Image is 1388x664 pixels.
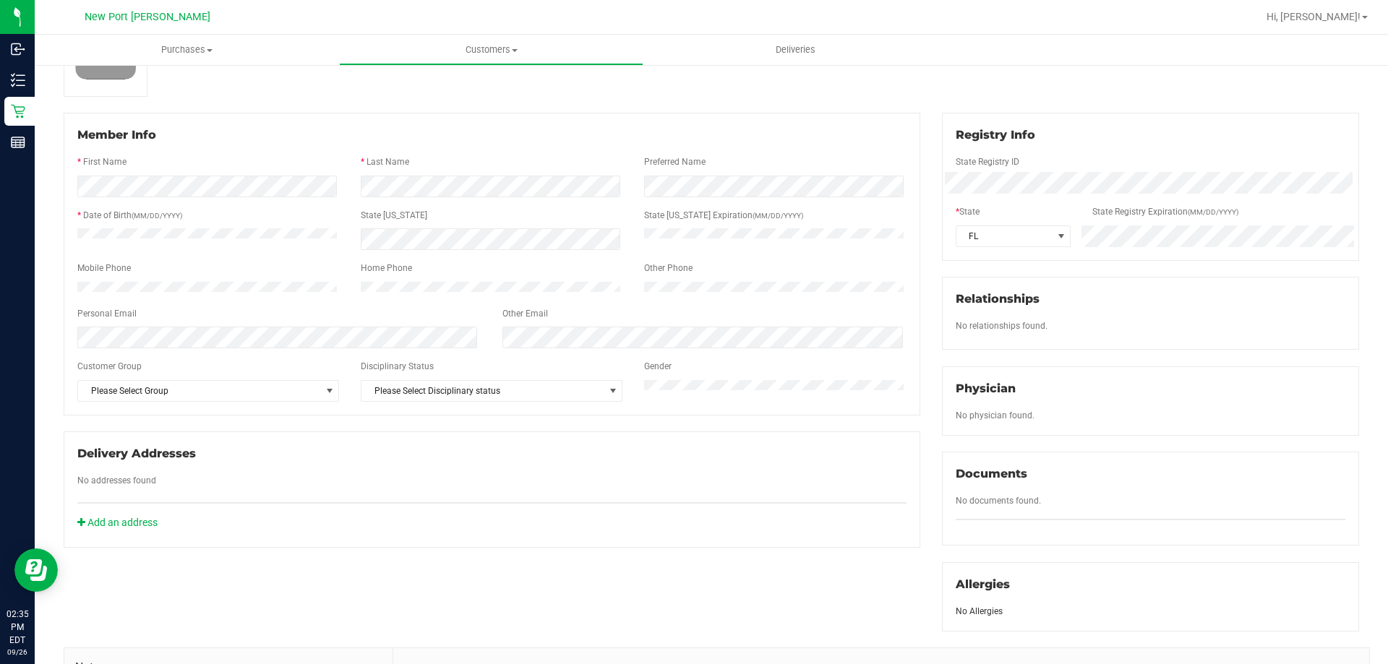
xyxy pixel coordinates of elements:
label: State Registry ID [956,155,1019,168]
span: Customers [340,43,643,56]
a: Deliveries [643,35,948,65]
span: New Port [PERSON_NAME] [85,11,210,23]
label: Preferred Name [644,155,706,168]
span: Relationships [956,292,1040,306]
label: Customer Group [77,360,142,373]
span: Hi, [PERSON_NAME]! [1267,11,1361,22]
span: No documents found. [956,496,1041,506]
span: Purchases [35,43,339,56]
span: No physician found. [956,410,1034,421]
a: Purchases [35,35,339,65]
label: Other Phone [644,262,693,275]
label: Personal Email [77,307,137,320]
span: Member Info [77,128,156,142]
span: Documents [956,467,1027,480]
span: Delivery Addresses [77,447,196,460]
label: Other Email [502,307,548,320]
label: No relationships found. [956,319,1048,332]
label: Home Phone [361,262,412,275]
label: Mobile Phone [77,262,131,275]
iframe: Resource center [14,548,58,592]
span: select [320,381,338,401]
a: Add an address [77,517,158,528]
span: (MM/DD/YYYY) [132,212,182,220]
inline-svg: Retail [11,104,25,118]
inline-svg: Inventory [11,73,25,87]
span: (MM/DD/YYYY) [1188,208,1238,216]
span: Physician [956,381,1016,395]
span: Please Select Disciplinary status [361,381,604,401]
span: Please Select Group [78,381,320,401]
span: select [604,381,622,401]
div: No Allergies [956,605,1345,618]
label: First Name [83,155,127,168]
inline-svg: Reports [11,135,25,150]
inline-svg: Inbound [11,42,25,56]
label: State [956,205,980,218]
label: State [US_STATE] [361,209,427,222]
label: Gender [644,360,672,373]
p: 09/26 [7,647,28,657]
label: Disciplinary Status [361,360,434,373]
label: Date of Birth [83,209,182,222]
a: Customers [339,35,643,65]
span: FL [956,226,1053,246]
span: Deliveries [756,43,835,56]
span: (MM/DD/YYYY) [753,212,803,220]
label: Last Name [367,155,409,168]
label: State Registry Expiration [1092,205,1238,218]
span: Registry Info [956,128,1035,142]
label: No addresses found [77,474,156,487]
p: 02:35 PM EDT [7,608,28,647]
label: State [US_STATE] Expiration [644,209,803,222]
span: Allergies [956,577,1010,591]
